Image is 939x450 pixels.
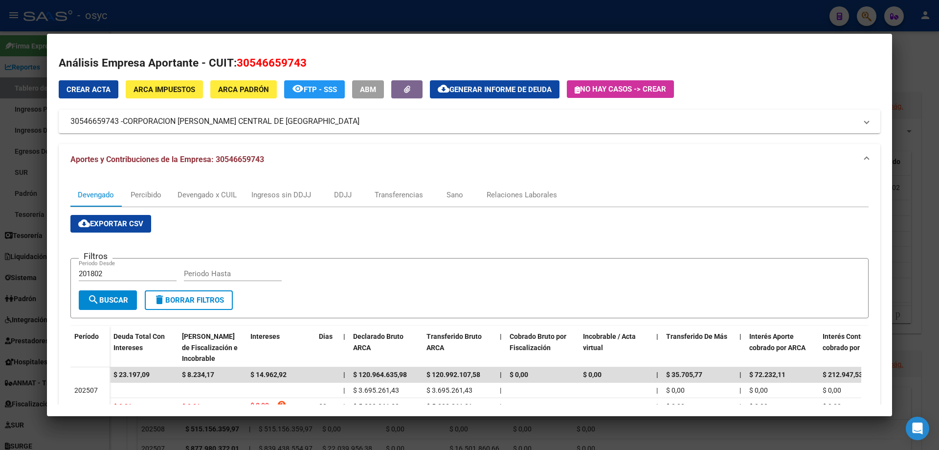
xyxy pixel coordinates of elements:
span: Interés Aporte cobrado por ARCA [749,332,805,352]
span: Cobrado Bruto por Fiscalización [510,332,566,352]
mat-expansion-panel-header: 30546659743 -CORPORACION [PERSON_NAME] CENTRAL DE [GEOGRAPHIC_DATA] [59,110,880,133]
div: DDJJ [334,189,352,200]
span: $ 0,00 [510,371,528,379]
span: FTP - SSS [304,85,337,94]
span: 30 [319,403,327,410]
span: ARCA Padrón [218,85,269,94]
button: Borrar Filtros [145,290,233,310]
span: Borrar Filtros [154,296,224,305]
div: Sano [447,189,463,200]
div: Relaciones Laborales [487,189,557,200]
datatable-header-cell: Cobrado Bruto por Fiscalización [506,326,579,369]
span: $ 23.197,09 [113,371,150,379]
span: $ 14.962,92 [250,371,287,379]
span: Intereses [250,332,280,340]
span: $ 0,00 [749,386,768,394]
datatable-header-cell: Período [70,326,110,367]
datatable-header-cell: Transferido Bruto ARCA [423,326,496,369]
span: $ 35.705,77 [666,371,702,379]
span: Crear Acta [67,85,111,94]
span: | [739,386,741,394]
button: FTP - SSS [284,80,345,98]
span: $ 8.234,17 [182,371,214,379]
span: $ 0,00 [666,403,685,410]
div: Transferencias [375,189,423,200]
span: $ 72.232,11 [749,371,785,379]
datatable-header-cell: Incobrable / Acta virtual [579,326,652,369]
datatable-header-cell: Dias [315,326,339,369]
span: Incobrable / Acta virtual [583,332,636,352]
datatable-header-cell: Interés Contribución cobrado por ARCA [819,326,892,369]
button: Crear Acta [59,80,118,98]
span: $ 120.964.635,98 [353,371,407,379]
datatable-header-cell: Declarado Bruto ARCA [349,326,423,369]
datatable-header-cell: Transferido De Más [662,326,736,369]
span: $ 0,00 [250,400,269,413]
span: CORPORACION [PERSON_NAME] CENTRAL DE [GEOGRAPHIC_DATA] [123,116,359,127]
span: 30546659743 [237,56,307,69]
span: | [656,371,658,379]
span: | [343,371,345,379]
span: | [656,403,658,410]
datatable-header-cell: Intereses [246,326,315,369]
mat-panel-title: 30546659743 - [70,116,857,127]
datatable-header-cell: Deuda Bruta Neto de Fiscalización e Incobrable [178,326,246,369]
div: Open Intercom Messenger [906,417,929,440]
span: Aportes y Contribuciones de la Empresa: 30546659743 [70,155,264,164]
button: ARCA Impuestos [126,80,203,98]
mat-icon: cloud_download [438,83,449,95]
span: | [739,371,741,379]
span: Exportar CSV [78,219,143,228]
span: | [500,403,501,410]
span: ARCA Impuestos [134,85,195,94]
span: Declarado Bruto ARCA [353,332,403,352]
div: Devengado x CUIL [178,189,237,200]
span: | [343,386,345,394]
span: | [500,332,502,340]
div: Percibido [131,189,161,200]
span: $ 3.695.261,43 [426,386,472,394]
span: | [739,332,741,340]
span: ABM [360,85,376,94]
span: | [343,332,345,340]
span: Interés Contribución cobrado por ARCA [823,332,886,352]
button: Buscar [79,290,137,310]
span: $ 0,01 [113,403,132,410]
span: 202506 [74,403,98,411]
mat-icon: remove_red_eye [292,83,304,95]
div: Ingresos sin DDJJ [251,189,311,200]
span: No hay casos -> Crear [575,85,666,94]
span: [PERSON_NAME] de Fiscalización e Incobrable [182,332,238,363]
span: | [656,332,658,340]
datatable-header-cell: | [736,326,745,369]
span: $ 0,00 [823,386,841,394]
mat-icon: search [88,294,99,306]
span: $ 0,00 [583,371,602,379]
span: $ 0,01 [182,403,201,410]
span: $ 0,00 [823,403,841,410]
h2: Análisis Empresa Aportante - CUIT: [59,55,880,71]
span: Transferido De Más [666,332,727,340]
datatable-header-cell: Interés Aporte cobrado por ARCA [745,326,819,369]
span: $ 5.203.061,31 [426,403,472,410]
span: Período [74,332,99,340]
datatable-header-cell: | [496,326,506,369]
span: | [500,386,501,394]
span: | [500,371,502,379]
span: | [656,386,658,394]
datatable-header-cell: | [339,326,349,369]
button: ARCA Padrón [210,80,277,98]
datatable-header-cell: Deuda Total Con Intereses [110,326,178,369]
span: $ 3.695.261,43 [353,386,399,394]
span: | [739,403,741,410]
span: | [343,403,345,410]
mat-icon: cloud_download [78,217,90,229]
span: Generar informe de deuda [449,85,552,94]
span: $ 212.947,53 [823,371,863,379]
span: $ 0,00 [749,403,768,410]
datatable-header-cell: | [652,326,662,369]
div: Devengado [78,189,114,200]
span: 202507 [74,386,98,394]
span: Transferido Bruto ARCA [426,332,482,352]
button: ABM [352,80,384,98]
